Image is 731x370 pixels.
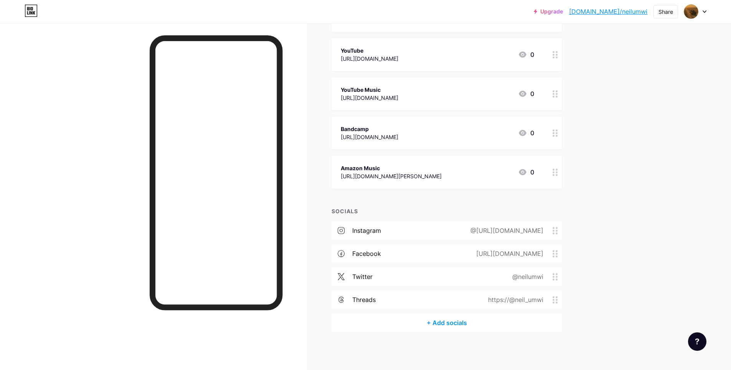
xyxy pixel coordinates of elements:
[341,55,398,63] div: [URL][DOMAIN_NAME]
[500,272,553,281] div: @neilumwi
[352,295,376,304] div: threads
[341,46,398,55] div: YouTube
[352,249,381,258] div: facebook
[352,272,373,281] div: twitter
[534,8,563,15] a: Upgrade
[684,4,698,19] img: neilumwi
[569,7,647,16] a: [DOMAIN_NAME]/neilumwi
[518,50,534,59] div: 0
[341,133,398,141] div: [URL][DOMAIN_NAME]
[332,314,562,332] div: + Add socials
[352,226,381,235] div: instagram
[341,86,398,94] div: YouTube Music
[341,164,442,172] div: Amazon Music
[518,89,534,98] div: 0
[518,168,534,177] div: 0
[458,226,553,235] div: @[URL][DOMAIN_NAME]
[518,128,534,138] div: 0
[332,207,562,215] div: SOCIALS
[476,295,553,304] div: https://@neil_umwi
[341,172,442,180] div: [URL][DOMAIN_NAME][PERSON_NAME]
[658,8,673,16] div: Share
[464,249,553,258] div: [URL][DOMAIN_NAME]
[341,94,398,102] div: [URL][DOMAIN_NAME]
[341,125,398,133] div: Bandcamp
